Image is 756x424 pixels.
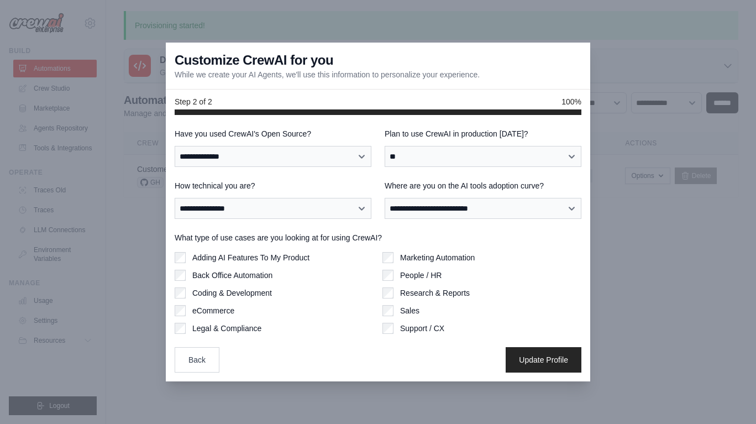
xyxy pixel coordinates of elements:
[175,96,212,107] span: Step 2 of 2
[192,252,309,263] label: Adding AI Features To My Product
[192,323,261,334] label: Legal & Compliance
[400,270,442,281] label: People / HR
[506,347,581,373] button: Update Profile
[175,180,371,191] label: How technical you are?
[400,323,444,334] label: Support / CX
[192,305,234,316] label: eCommerce
[175,347,219,373] button: Back
[385,180,581,191] label: Where are you on the AI tools adoption curve?
[385,128,581,139] label: Plan to use CrewAI in production [DATE]?
[400,305,419,316] label: Sales
[192,287,272,299] label: Coding & Development
[175,128,371,139] label: Have you used CrewAI's Open Source?
[175,69,480,80] p: While we create your AI Agents, we'll use this information to personalize your experience.
[175,51,333,69] h3: Customize CrewAI for you
[400,287,470,299] label: Research & Reports
[175,232,581,243] label: What type of use cases are you looking at for using CrewAI?
[400,252,475,263] label: Marketing Automation
[561,96,581,107] span: 100%
[192,270,272,281] label: Back Office Automation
